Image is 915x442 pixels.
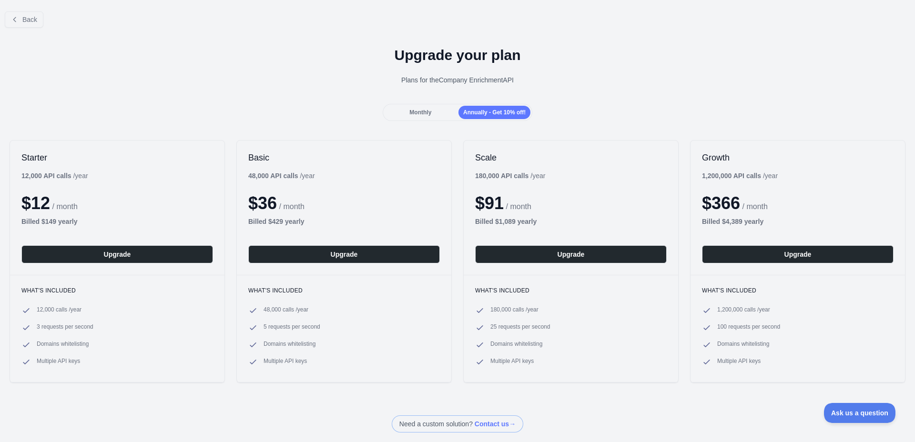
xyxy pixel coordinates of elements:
div: / year [475,171,545,181]
div: / year [702,171,778,181]
b: 180,000 API calls [475,172,529,180]
span: $ 366 [702,193,740,213]
b: 1,200,000 API calls [702,172,761,180]
h2: Scale [475,152,667,163]
h2: Basic [248,152,440,163]
span: $ 91 [475,193,504,213]
iframe: Toggle Customer Support [824,403,896,423]
h2: Growth [702,152,894,163]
